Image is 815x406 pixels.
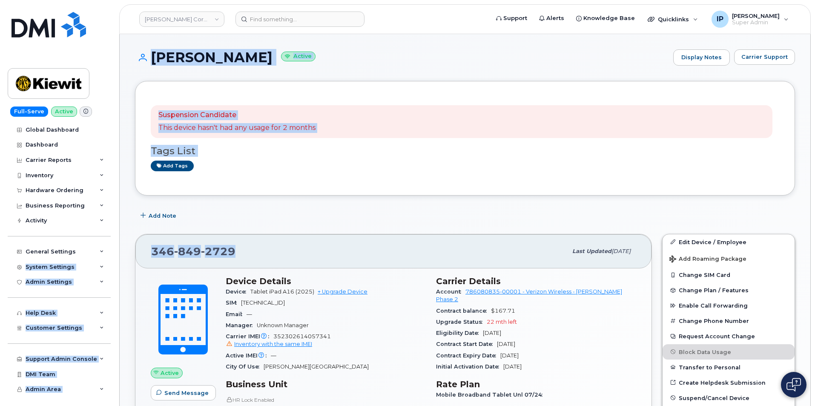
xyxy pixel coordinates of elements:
[250,288,314,295] span: Tablet iPad A16 (2025)
[226,311,247,317] span: Email
[679,394,749,401] span: Suspend/Cancel Device
[241,299,285,306] span: [TECHNICAL_ID]
[436,330,483,336] span: Eligibility Date
[234,341,312,347] span: Inventory with the same IMEI
[271,352,276,359] span: —
[679,287,749,294] span: Change Plan / Features
[436,379,636,389] h3: Rate Plan
[572,248,611,254] span: Last updated
[503,363,522,370] span: [DATE]
[318,288,367,295] a: + Upgrade Device
[436,308,491,314] span: Contract balance
[436,319,487,325] span: Upgrade Status
[151,161,194,171] a: Add tags
[257,322,309,328] span: Unknown Manager
[669,256,746,264] span: Add Roaming Package
[226,333,426,348] span: 352302614057341
[226,396,426,403] p: HR Lock Enabled
[135,208,184,224] button: Add Note
[663,313,795,328] button: Change Phone Number
[226,276,426,286] h3: Device Details
[247,311,252,317] span: —
[436,392,547,398] span: Mobile Broadband Tablet Unl 07/24
[281,52,316,61] small: Active
[226,363,264,370] span: City Of Use
[158,110,316,120] p: Suspension Candidate
[226,379,426,389] h3: Business Unit
[663,234,795,250] a: Edit Device / Employee
[673,49,730,66] a: Display Notes
[741,53,788,61] span: Carrier Support
[436,352,500,359] span: Contract Expiry Date
[663,344,795,360] button: Block Data Usage
[487,319,517,325] span: 22 mth left
[663,390,795,406] button: Suspend/Cancel Device
[436,276,636,286] h3: Carrier Details
[734,49,795,65] button: Carrier Support
[226,299,241,306] span: SIM
[491,308,515,314] span: $167.71
[663,282,795,298] button: Change Plan / Features
[164,389,209,397] span: Send Message
[663,328,795,344] button: Request Account Change
[135,50,669,65] h1: [PERSON_NAME]
[663,267,795,282] button: Change SIM Card
[436,341,497,347] span: Contract Start Date
[151,245,235,258] span: 346
[786,378,801,392] img: Open chat
[174,245,201,258] span: 849
[149,212,176,220] span: Add Note
[663,298,795,313] button: Enable Call Forwarding
[663,375,795,390] a: Create Helpdesk Submission
[663,360,795,375] button: Transfer to Personal
[264,363,369,370] span: [PERSON_NAME][GEOGRAPHIC_DATA]
[436,288,622,302] a: 786080835-00001 - Verizon Wireless - [PERSON_NAME] Phase 2
[679,302,748,309] span: Enable Call Forwarding
[161,369,179,377] span: Active
[663,250,795,267] button: Add Roaming Package
[483,330,501,336] span: [DATE]
[497,341,515,347] span: [DATE]
[226,352,271,359] span: Active IMEI
[226,341,312,347] a: Inventory with the same IMEI
[151,146,779,156] h3: Tags List
[158,123,316,133] p: This device hasn't had any usage for 2 months
[436,363,503,370] span: Initial Activation Date
[500,352,519,359] span: [DATE]
[151,385,216,400] button: Send Message
[611,248,631,254] span: [DATE]
[201,245,235,258] span: 2729
[226,288,250,295] span: Device
[436,288,465,295] span: Account
[226,322,257,328] span: Manager
[226,333,273,340] span: Carrier IMEI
